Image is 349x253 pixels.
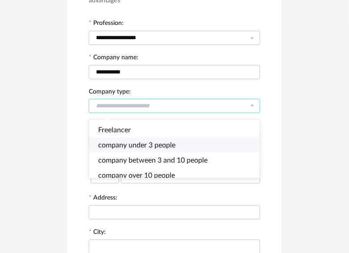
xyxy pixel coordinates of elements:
[89,229,106,237] label: City:
[89,89,131,97] label: Company type:
[98,142,175,149] span: company under 3 people
[89,20,124,28] label: Profession:
[98,157,208,164] span: company between 3 and 10 people
[98,172,175,179] span: company over 10 people
[98,126,131,134] span: Freelancer
[89,195,117,203] label: Address:
[89,54,138,62] label: Company name:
